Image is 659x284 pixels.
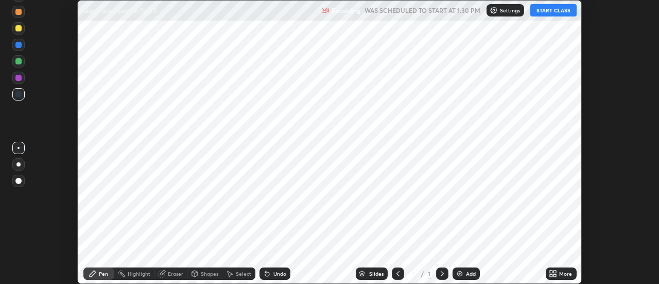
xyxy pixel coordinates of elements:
img: recording.375f2c34.svg [321,6,329,14]
p: Quadratic equation Part 5 [83,6,157,14]
div: Undo [273,271,286,276]
img: add-slide-button [456,270,464,278]
button: START CLASS [530,4,577,16]
div: Shapes [201,271,218,276]
div: More [559,271,572,276]
p: Recording [332,7,360,14]
div: 1 [426,269,432,278]
h5: WAS SCHEDULED TO START AT 1:30 PM [365,6,480,15]
p: Settings [500,8,520,13]
div: Highlight [128,271,150,276]
div: 1 [408,271,419,277]
div: Pen [99,271,108,276]
div: Add [466,271,476,276]
div: / [421,271,424,277]
img: class-settings-icons [490,6,498,14]
div: Slides [369,271,384,276]
div: Select [236,271,251,276]
div: Eraser [168,271,183,276]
